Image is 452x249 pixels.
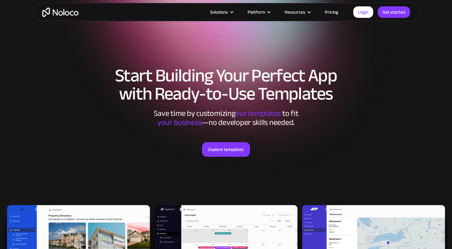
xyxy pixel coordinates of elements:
[210,8,228,16] div: Solutions
[136,109,317,127] div: Save time by customizing to fit ‍ —no developer skills needed.
[42,8,79,17] a: home
[353,6,373,18] a: Login
[277,8,317,16] div: Resources
[202,142,250,157] a: Explore templates
[378,6,410,18] a: Get started
[235,106,281,121] span: our templates
[203,8,240,16] div: Solutions
[157,115,202,130] span: your business
[39,67,413,103] h1: Start Building Your Perfect App with Ready-to-Use Templates
[285,8,305,16] div: Resources
[240,8,277,16] div: Platform
[248,8,265,16] div: Platform
[317,8,346,16] a: Pricing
